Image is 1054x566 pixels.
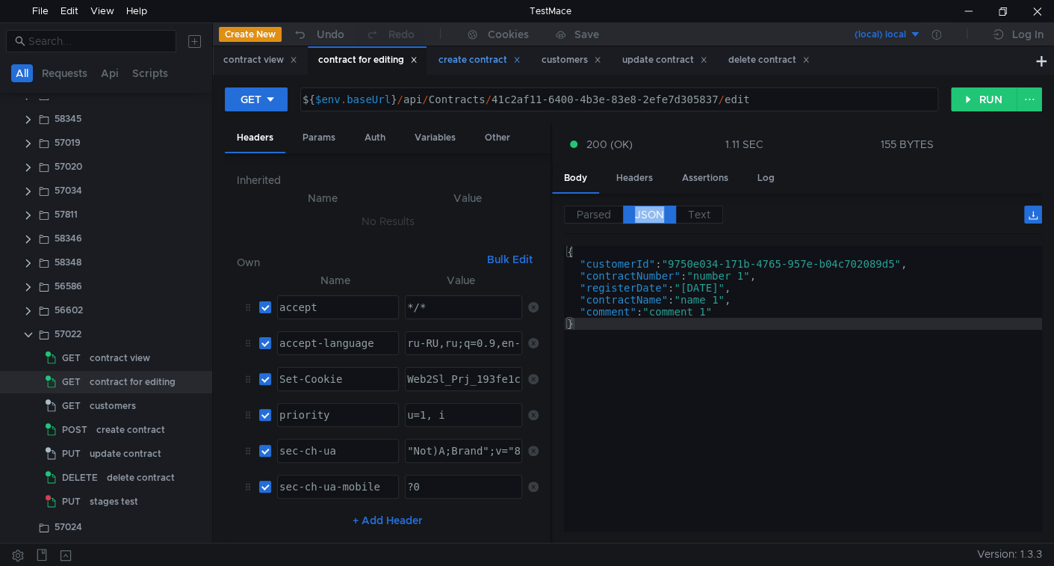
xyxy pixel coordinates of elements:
[397,189,539,207] th: Value
[438,52,521,68] div: create contract
[688,208,710,221] span: Text
[855,28,906,42] div: (local) local
[55,516,82,538] div: 57024
[542,52,601,68] div: customers
[670,164,740,192] div: Assertions
[90,347,150,369] div: contract view
[55,227,82,250] div: 58346
[282,23,355,46] button: Undo
[353,124,397,152] div: Auth
[552,164,599,194] div: Body
[403,124,468,152] div: Variables
[318,52,418,68] div: contract for editing
[90,490,138,513] div: stages test
[488,25,529,43] div: Cookies
[291,124,347,152] div: Params
[271,271,399,289] th: Name
[225,87,288,111] button: GET
[473,124,522,152] div: Other
[362,215,415,228] nz-embed-empty: No Results
[55,299,83,322] div: 56602
[635,208,664,221] span: JSON
[90,443,161,465] div: update contract
[107,467,175,489] div: delete contract
[241,91,261,108] div: GET
[55,132,81,154] div: 57019
[55,179,82,202] div: 57034
[128,64,173,82] button: Scripts
[388,25,415,43] div: Redo
[62,395,81,417] span: GET
[1012,25,1044,43] div: Log In
[55,203,78,226] div: 57811
[28,33,167,49] input: Search...
[55,323,81,345] div: 57022
[55,156,82,178] div: 57020
[725,138,763,151] div: 1.11 SEC
[622,52,707,68] div: update contract
[481,250,539,268] button: Bulk Edit
[881,138,934,151] div: 155 BYTES
[62,443,81,465] span: PUT
[577,208,611,221] span: Parsed
[728,52,810,68] div: delete contract
[11,64,33,82] button: All
[96,419,165,441] div: create contract
[55,275,82,298] div: 56586
[219,27,282,42] button: Create New
[977,544,1042,565] span: Version: 1.3.3
[817,22,921,46] button: (local) local
[347,511,429,529] button: + Add Header
[355,23,425,46] button: Redo
[90,371,176,393] div: contract for editing
[62,490,81,513] span: PUT
[237,253,481,271] h6: Own
[37,64,92,82] button: Requests
[745,164,787,192] div: Log
[317,25,344,43] div: Undo
[586,136,633,153] span: 200 (OK)
[62,467,98,489] span: DELETE
[96,64,123,82] button: Api
[62,419,87,441] span: POST
[223,52,297,68] div: contract view
[225,124,285,153] div: Headers
[951,87,1017,111] button: RUN
[62,347,81,369] span: GET
[574,29,599,40] div: Save
[55,251,81,274] div: 58348
[249,189,396,207] th: Name
[55,108,81,130] div: 58345
[62,371,81,393] span: GET
[604,164,665,192] div: Headers
[90,395,136,417] div: customers
[237,171,539,189] h6: Inherited
[399,271,522,289] th: Value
